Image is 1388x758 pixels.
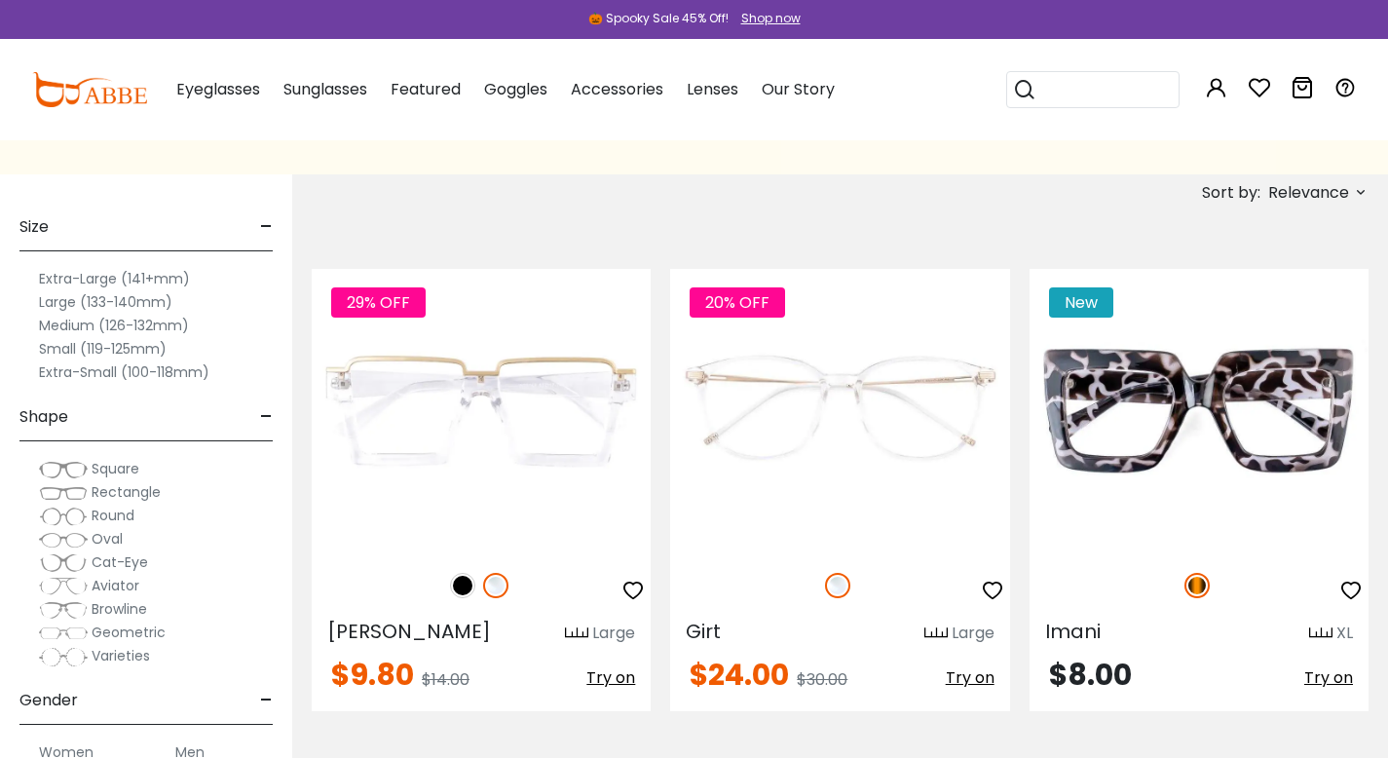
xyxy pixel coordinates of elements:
[1049,287,1113,318] span: New
[732,10,801,26] a: Shop now
[39,647,88,667] img: Varieties.png
[484,78,547,100] span: Goggles
[687,78,738,100] span: Lenses
[39,553,88,573] img: Cat-Eye.png
[670,269,1009,551] img: Fclear Girt - TR ,Universal Bridge Fit
[39,577,88,596] img: Aviator.png
[39,600,88,620] img: Browline.png
[260,204,273,250] span: -
[924,626,948,641] img: size ruler
[39,337,167,360] label: Small (119-125mm)
[92,599,147,619] span: Browline
[690,654,789,696] span: $24.00
[1304,661,1353,696] button: Try on
[92,623,166,642] span: Geometric
[327,618,491,645] span: [PERSON_NAME]
[92,529,123,549] span: Oval
[690,287,785,318] span: 20% OFF
[331,287,426,318] span: 29% OFF
[1268,175,1349,210] span: Relevance
[39,507,88,526] img: Round.png
[1049,654,1132,696] span: $8.00
[391,78,461,100] span: Featured
[565,626,588,641] img: size ruler
[92,552,148,572] span: Cat-Eye
[1045,618,1101,645] span: Imani
[312,269,651,551] img: Fclear Umbel - Plastic ,Universal Bridge Fit
[1030,269,1369,551] img: Tortoise Imani - Plastic ,Universal Bridge Fit
[1184,573,1210,598] img: Tortoise
[331,654,414,696] span: $9.80
[39,267,190,290] label: Extra-Large (141+mm)
[1336,622,1353,645] div: XL
[39,360,209,384] label: Extra-Small (100-118mm)
[92,506,134,525] span: Round
[260,394,273,440] span: -
[422,668,469,691] span: $14.00
[39,530,88,550] img: Oval.png
[586,666,635,689] span: Try on
[1304,666,1353,689] span: Try on
[39,314,189,337] label: Medium (126-132mm)
[39,290,172,314] label: Large (133-140mm)
[39,460,88,479] img: Square.png
[260,677,273,724] span: -
[741,10,801,27] div: Shop now
[92,459,139,478] span: Square
[19,677,78,724] span: Gender
[952,622,994,645] div: Large
[176,78,260,100] span: Eyeglasses
[588,10,729,27] div: 🎃 Spooky Sale 45% Off!
[946,661,994,696] button: Try on
[19,204,49,250] span: Size
[283,78,367,100] span: Sunglasses
[797,668,847,691] span: $30.00
[39,483,88,503] img: Rectangle.png
[39,624,88,643] img: Geometric.png
[483,573,508,598] img: Clear
[92,482,161,502] span: Rectangle
[92,576,139,595] span: Aviator
[825,573,850,598] img: Clear
[586,661,635,696] button: Try on
[19,394,68,440] span: Shape
[571,78,663,100] span: Accessories
[450,573,475,598] img: Black
[946,666,994,689] span: Try on
[592,622,635,645] div: Large
[762,78,835,100] span: Our Story
[686,618,721,645] span: Girt
[1309,626,1332,641] img: size ruler
[1202,181,1260,204] span: Sort by:
[32,72,147,107] img: abbeglasses.com
[92,646,150,665] span: Varieties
